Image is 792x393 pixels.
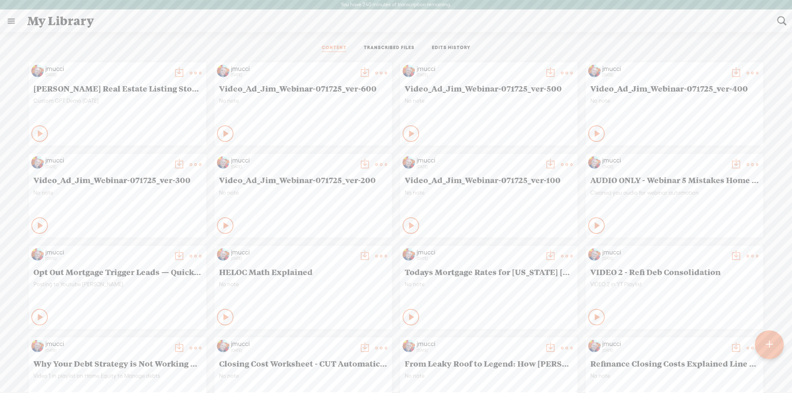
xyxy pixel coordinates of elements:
span: Opt Out Mortgage Trigger Leads — Quick Guide to Stop Endless Lender Calls [33,267,202,277]
div: [DATE] [45,256,169,261]
div: [DATE] [417,256,540,261]
div: jmucci [45,340,169,348]
span: No note [219,189,387,196]
div: [DATE] [231,256,355,261]
div: jmucci [602,340,726,348]
div: jmucci [602,248,726,257]
span: No note [405,97,573,104]
div: My Library [21,10,771,32]
a: EDITS HISTORY [432,45,471,52]
img: http%3A%2F%2Fres.cloudinary.com%2Ftrebble-fm%2Fimage%2Fupload%2Fv1686268236%2Fcom.trebble.trebble... [217,340,229,352]
div: jmucci [417,248,540,257]
div: [DATE] [45,165,169,169]
img: http%3A%2F%2Fres.cloudinary.com%2Ftrebble-fm%2Fimage%2Fupload%2Fv1686268236%2Fcom.trebble.trebble... [31,156,44,169]
span: No note [405,372,573,379]
span: No note [405,281,573,288]
span: Video_Ad_Jim_Webinar-071725_ver-400 [590,83,759,93]
div: jmucci [231,340,355,348]
span: Why Your Debt Strategy is Not Working Video 1 [33,358,202,368]
div: jmucci [417,156,540,165]
span: Closing Cost Worksheet - CUT Automatica with Calrity BETA [219,358,387,368]
span: No note [590,372,759,379]
span: Video_Ad_Jim_Webinar-071725_ver-300 [33,175,202,185]
div: jmucci [45,156,169,165]
img: http%3A%2F%2Fres.cloudinary.com%2Ftrebble-fm%2Fimage%2Fupload%2Fv1686268236%2Fcom.trebble.trebble... [403,248,415,261]
div: [DATE] [417,73,540,78]
div: jmucci [602,156,726,165]
img: http%3A%2F%2Fres.cloudinary.com%2Ftrebble-fm%2Fimage%2Fupload%2Fv1686268236%2Fcom.trebble.trebble... [403,65,415,77]
div: [DATE] [417,165,540,169]
div: [DATE] [231,165,355,169]
img: http%3A%2F%2Fres.cloudinary.com%2Ftrebble-fm%2Fimage%2Fupload%2Fv1686268236%2Fcom.trebble.trebble... [31,340,44,352]
img: http%3A%2F%2Fres.cloudinary.com%2Ftrebble-fm%2Fimage%2Fupload%2Fv1686268236%2Fcom.trebble.trebble... [217,248,229,261]
div: Posting to Youtube [PERSON_NAME] [33,281,202,306]
div: jmucci [45,65,169,73]
img: http%3A%2F%2Fres.cloudinary.com%2Ftrebble-fm%2Fimage%2Fupload%2Fv1686268236%2Fcom.trebble.trebble... [588,65,601,77]
span: No note [219,372,387,379]
img: http%3A%2F%2Fres.cloudinary.com%2Ftrebble-fm%2Fimage%2Fupload%2Fv1686268236%2Fcom.trebble.trebble... [31,65,44,77]
div: [DATE] [231,348,355,353]
div: Custom GPT Demo [DATE] [33,97,202,122]
img: http%3A%2F%2Fres.cloudinary.com%2Ftrebble-fm%2Fimage%2Fupload%2Fv1686268236%2Fcom.trebble.trebble... [403,340,415,352]
span: AUDIO ONLY - Webinar 5 Mistakes Home Buyer [DATE] [590,175,759,185]
div: [DATE] [417,348,540,353]
span: From Leaky Roof to Legend: How [PERSON_NAME] Unlocked $200K Without Lifting a Hammer VO [405,358,573,368]
div: [DATE] [45,348,169,353]
label: You have 240 minutes of transcription remaining. [341,2,451,8]
div: [DATE] [602,165,726,169]
div: [DATE] [602,73,726,78]
span: Todays Mortgage Rates for [US_STATE] [DATE] by Treeside Financial [405,267,573,277]
span: Video_Ad_Jim_Webinar-071725_ver-100 [405,175,573,185]
div: jmucci [45,248,169,257]
img: http%3A%2F%2Fres.cloudinary.com%2Ftrebble-fm%2Fimage%2Fupload%2Fv1686268236%2Fcom.trebble.trebble... [588,156,601,169]
div: jmucci [417,340,540,348]
div: VIDEO 2 in YT Playlist [590,281,759,306]
img: http%3A%2F%2Fres.cloudinary.com%2Ftrebble-fm%2Fimage%2Fupload%2Fv1686268236%2Fcom.trebble.trebble... [31,248,44,261]
div: jmucci [417,65,540,73]
img: http%3A%2F%2Fres.cloudinary.com%2Ftrebble-fm%2Fimage%2Fupload%2Fv1686268236%2Fcom.trebble.trebble... [588,248,601,261]
div: [DATE] [602,256,726,261]
span: Video_Ad_Jim_Webinar-071725_ver-200 [219,175,387,185]
span: Video_Ad_Jim_Webinar-071725_ver-600 [219,83,387,93]
span: HELOC Math Explained [219,267,387,277]
span: No note [219,97,387,104]
div: jmucci [231,65,355,73]
img: http%3A%2F%2Fres.cloudinary.com%2Ftrebble-fm%2Fimage%2Fupload%2Fv1686268236%2Fcom.trebble.trebble... [403,156,415,169]
div: jmucci [231,156,355,165]
span: Refinance Closing Costs Explained Line by Line with no Fluff [590,358,759,368]
span: No note [219,281,387,288]
img: http%3A%2F%2Fres.cloudinary.com%2Ftrebble-fm%2Fimage%2Fupload%2Fv1686268236%2Fcom.trebble.trebble... [217,65,229,77]
img: http%3A%2F%2Fres.cloudinary.com%2Ftrebble-fm%2Fimage%2Fupload%2Fv1686268236%2Fcom.trebble.trebble... [217,156,229,169]
div: jmucci [231,248,355,257]
div: [DATE] [45,73,169,78]
img: http%3A%2F%2Fres.cloudinary.com%2Ftrebble-fm%2Fimage%2Fupload%2Fv1686268236%2Fcom.trebble.trebble... [588,340,601,352]
span: No note [405,189,573,196]
div: [DATE] [231,73,355,78]
span: [PERSON_NAME] Real Estate Listing Storyteller [33,83,202,93]
span: No note [33,189,202,196]
span: VIDEO 2 - Refi Deb Consolidation [590,267,759,277]
div: Cleaned you audio for webinar automation [590,189,759,214]
a: CONTENT [322,45,346,52]
div: jmucci [602,65,726,73]
span: No note [590,97,759,104]
span: Video_Ad_Jim_Webinar-071725_ver-500 [405,83,573,93]
div: [DATE] [602,348,726,353]
a: TRANSCRIBED FILES [364,45,415,52]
